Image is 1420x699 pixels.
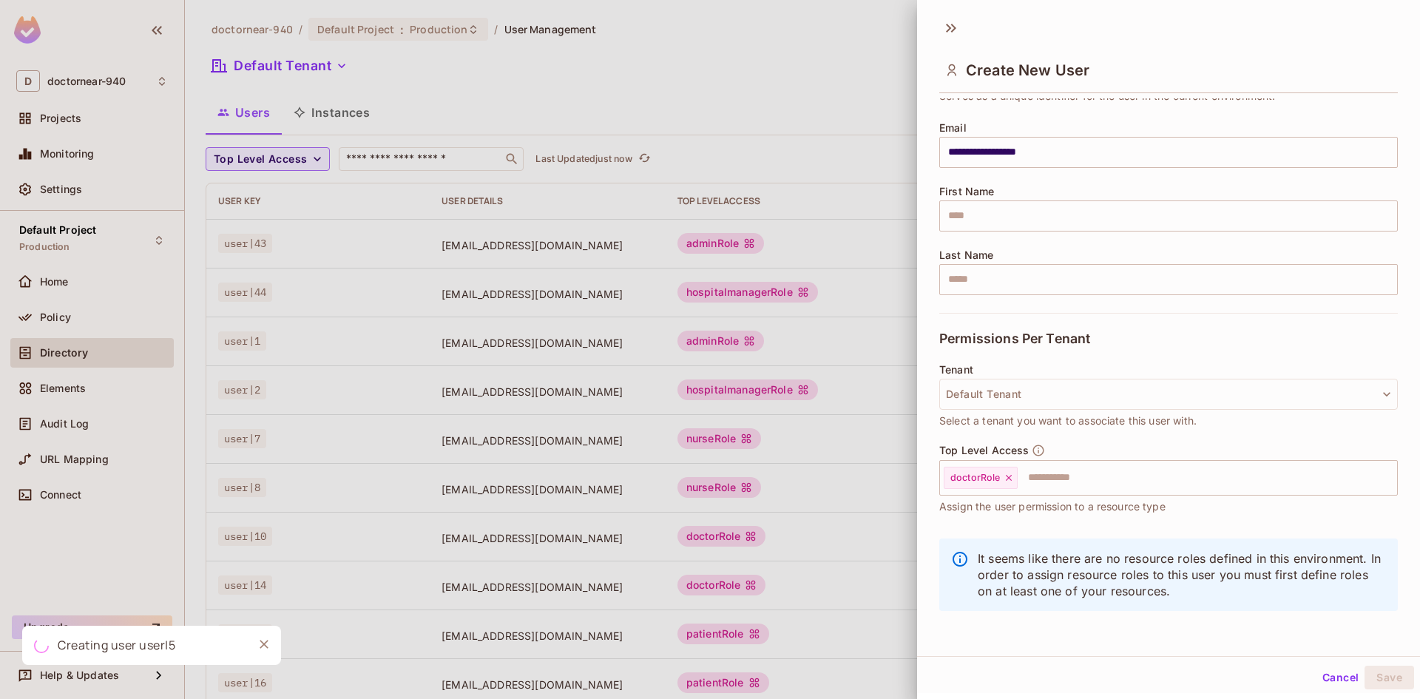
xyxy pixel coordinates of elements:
span: Select a tenant you want to associate this user with. [939,413,1197,429]
button: Open [1390,476,1393,479]
button: Default Tenant [939,379,1398,410]
p: It seems like there are no resource roles defined in this environment. In order to assign resourc... [978,550,1386,599]
div: Creating user user|5 [58,636,175,655]
button: Close [253,633,275,655]
span: Email [939,122,967,134]
button: Cancel [1316,666,1365,689]
span: Top Level Access [939,445,1029,456]
span: Assign the user permission to a resource type [939,499,1166,515]
span: First Name [939,186,995,197]
span: Last Name [939,249,993,261]
span: Tenant [939,364,973,376]
span: doctorRole [950,472,1001,484]
button: Save [1365,666,1414,689]
div: doctorRole [944,467,1018,489]
span: Create New User [966,61,1089,79]
span: Permissions Per Tenant [939,331,1090,346]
